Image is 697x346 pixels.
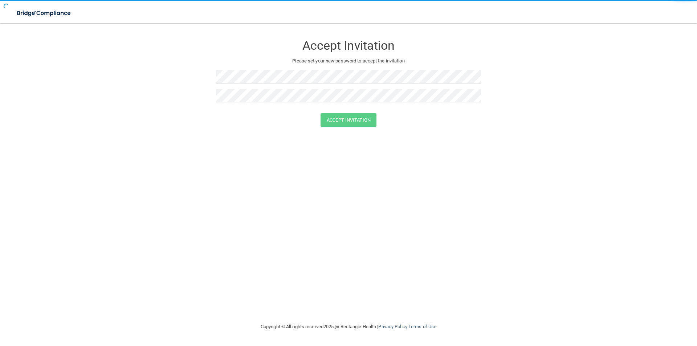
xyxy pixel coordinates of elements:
a: Privacy Policy [378,324,407,329]
p: Please set your new password to accept the invitation [221,57,476,65]
img: bridge_compliance_login_screen.278c3ca4.svg [11,6,78,21]
a: Terms of Use [408,324,436,329]
h3: Accept Invitation [216,39,481,52]
button: Accept Invitation [321,113,376,127]
div: Copyright © All rights reserved 2025 @ Rectangle Health | | [216,315,481,338]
